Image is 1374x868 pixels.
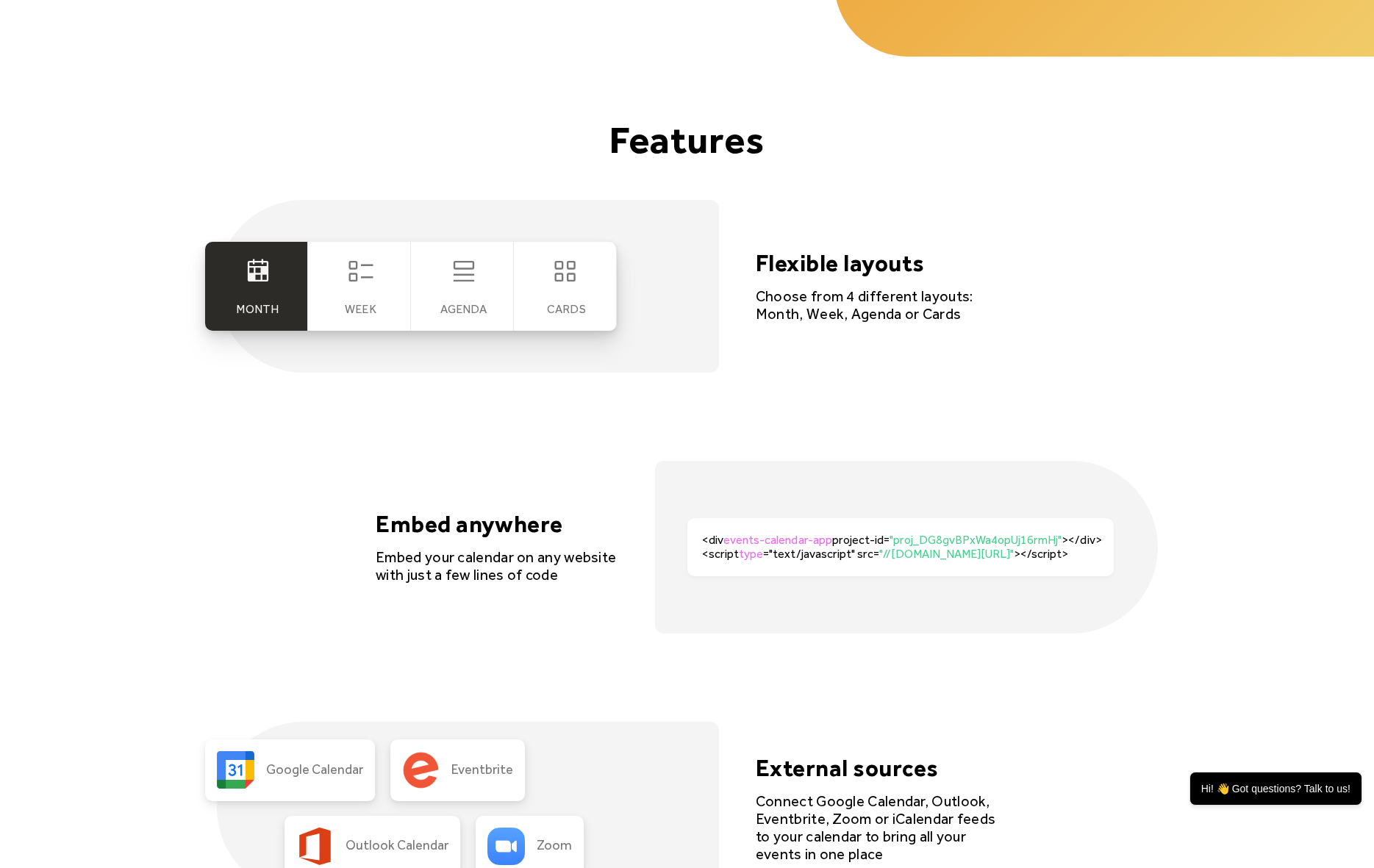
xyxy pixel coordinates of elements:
[217,121,1158,159] h3: Features
[756,792,998,863] div: Connect Google Calendar, Outlook, Eventbrite, Zoom or iCalendar feeds to your calendar to bring a...
[537,838,572,854] div: Zoom
[756,754,998,782] h4: External sources
[236,302,279,316] div: Month
[756,287,976,323] div: Choose from 4 different layouts: Month, Week, Agenda or Cards
[440,302,487,316] div: Agenda
[879,547,1014,561] span: "//[DOMAIN_NAME][URL]"
[346,838,448,854] div: Outlook Calendar
[376,548,618,584] div: Embed your calendar on any website with just a few lines of code
[266,762,363,778] div: Google Calendar
[547,302,585,316] div: cards
[890,533,1062,547] span: "proj_DG8gvBPxWa4opUj16rmHj"
[702,533,1114,561] div: <div project-id= ></div><script ="text/javascript" src= ></script>
[376,510,618,538] h4: Embed anywhere
[345,302,376,316] div: Week
[451,762,513,778] div: Eventbrite
[723,533,831,547] span: events-calendar-app
[739,547,763,561] span: type
[756,249,976,277] h4: Flexible layouts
